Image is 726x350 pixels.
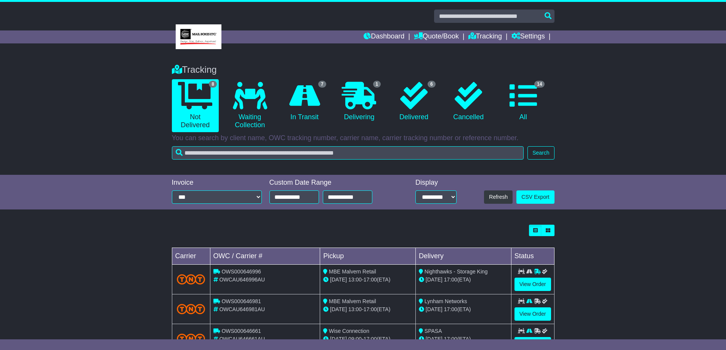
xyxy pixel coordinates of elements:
span: Lynham Networks [425,298,467,304]
span: OWCAU646661AU [219,336,265,342]
p: You can search by client name, OWC tracking number, carrier name, carrier tracking number or refe... [172,134,555,142]
span: 14 [534,81,545,88]
span: 6 [428,81,436,88]
span: Wise Connection [329,328,369,334]
span: Nighthawks - Storage King [425,268,488,275]
img: TNT_Domestic.png [177,274,205,284]
span: [DATE] [330,336,347,342]
div: Tracking [168,64,558,75]
td: Pickup [320,248,416,265]
a: 7 In Transit [281,79,328,124]
a: Settings [511,30,545,43]
img: TNT_Domestic.png [177,304,205,314]
span: OWCAU646981AU [219,306,265,312]
td: Delivery [415,248,511,265]
span: 7 [318,81,326,88]
td: Carrier [172,248,210,265]
span: 17:00 [364,306,377,312]
span: 13:00 [348,306,362,312]
td: OWC / Carrier # [210,248,320,265]
a: CSV Export [516,190,554,204]
a: Tracking [468,30,502,43]
span: 13:00 [348,276,362,283]
div: Display [415,179,457,187]
img: MBE Malvern [176,24,221,49]
span: OWS000646661 [221,328,261,334]
div: (ETA) [419,305,508,313]
div: (ETA) [419,335,508,343]
a: 1 Delivering [336,79,383,124]
span: SPASA [425,328,442,334]
a: View Order [514,307,551,321]
div: (ETA) [419,276,508,284]
button: Search [527,146,554,160]
a: Dashboard [364,30,404,43]
span: 1 [373,81,381,88]
span: [DATE] [426,336,442,342]
a: 8 Not Delivered [172,79,219,132]
span: [DATE] [330,276,347,283]
div: - (ETA) [323,276,412,284]
a: Quote/Book [414,30,459,43]
span: 17:00 [444,336,457,342]
span: MBE Malvern Retail [329,298,376,304]
span: 17:00 [444,276,457,283]
div: Custom Date Range [269,179,392,187]
span: 09:00 [348,336,362,342]
a: Waiting Collection [226,79,273,132]
span: [DATE] [330,306,347,312]
span: 17:00 [364,336,377,342]
img: TNT_Domestic.png [177,334,205,344]
span: 17:00 [444,306,457,312]
span: 8 [209,81,217,88]
span: OWCAU646996AU [219,276,265,283]
div: - (ETA) [323,305,412,313]
a: Cancelled [445,79,492,124]
a: View Order [514,278,551,291]
span: [DATE] [426,306,442,312]
a: 14 All [500,79,547,124]
a: 6 Delivered [390,79,437,124]
span: MBE Malvern Retail [329,268,376,275]
span: 17:00 [364,276,377,283]
span: OWS000646996 [221,268,261,275]
button: Refresh [484,190,513,204]
div: Invoice [172,179,262,187]
div: - (ETA) [323,335,412,343]
td: Status [511,248,554,265]
span: [DATE] [426,276,442,283]
span: OWS000646981 [221,298,261,304]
